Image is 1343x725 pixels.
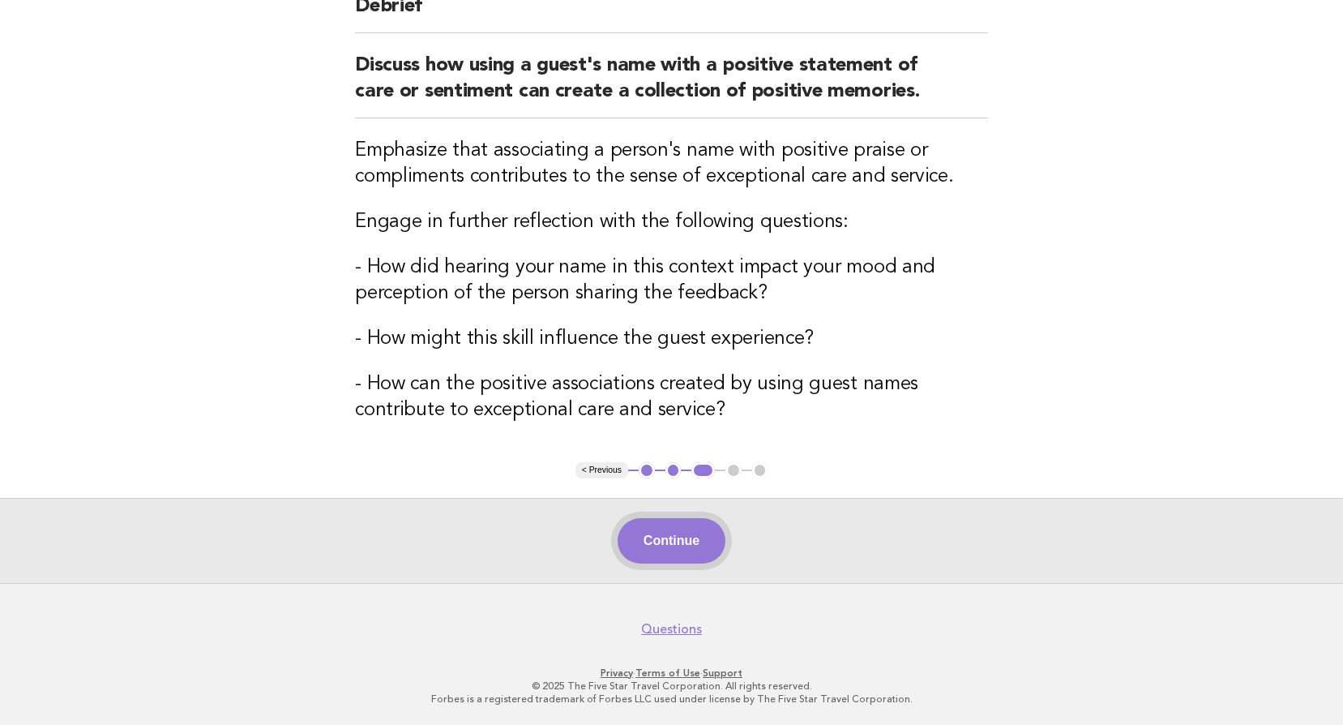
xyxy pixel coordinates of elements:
h3: - How did hearing your name in this context impact your mood and perception of the person sharing... [355,255,988,307]
a: Terms of Use [635,667,700,679]
a: Support [703,667,742,679]
h3: - How can the positive associations created by using guest names contribute to exceptional care a... [355,371,988,423]
a: Privacy [601,667,633,679]
h3: - How might this skill influence the guest experience? [355,326,988,352]
button: 2 [665,462,682,478]
button: 3 [691,462,715,478]
h2: Discuss how using a guest's name with a positive statement of care or sentiment can create a coll... [355,53,988,118]
h3: Emphasize that associating a person's name with positive praise or compliments contributes to the... [355,138,988,190]
button: Continue [618,518,725,564]
h3: Engage in further reflection with the following questions: [355,209,988,235]
p: © 2025 The Five Star Travel Corporation. All rights reserved. [176,680,1168,693]
p: · · [176,667,1168,680]
p: Forbes is a registered trademark of Forbes LLC used under license by The Five Star Travel Corpora... [176,693,1168,706]
a: Questions [641,621,702,637]
button: 1 [639,462,655,478]
button: < Previous [575,462,628,478]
